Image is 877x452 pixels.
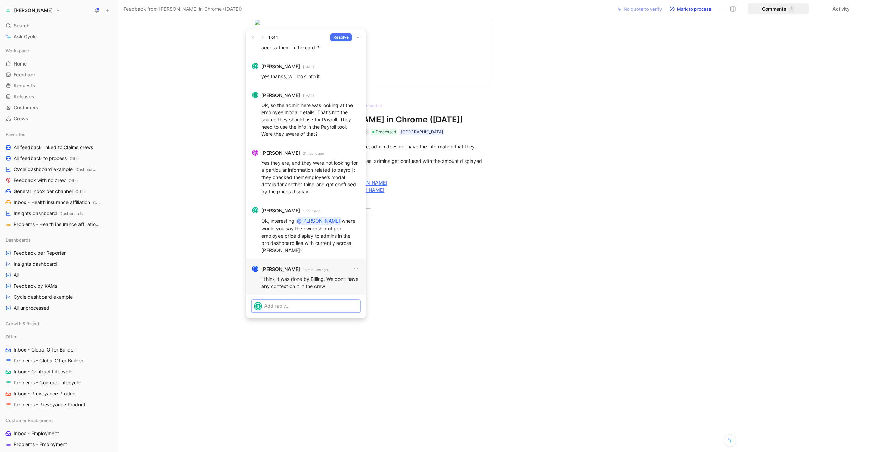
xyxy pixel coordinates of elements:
strong: [PERSON_NAME] [261,265,300,273]
small: 18 minutes ago [303,266,328,273]
div: E [253,266,258,271]
img: avatar [253,150,258,155]
p: Yes they are, and they were not looking for a particular information related to payroll : they ch... [261,159,360,195]
p: yes thanks, will look into it [261,73,360,80]
span: Resolve [333,34,349,41]
p: Ok, interesting. where would you say the ownership of per employee price display to admins in the... [261,217,360,254]
div: S [253,64,258,69]
div: @[PERSON_NAME] [297,217,340,225]
button: Resolve [330,33,352,41]
small: 21 hours ago [303,150,324,156]
div: S [255,303,261,310]
p: Ok, so the admin here was looking at the employee modal details. That’s not the source they shoul... [261,102,360,138]
strong: [PERSON_NAME] [261,62,300,71]
div: S [253,93,258,97]
strong: [PERSON_NAME] [261,91,300,99]
small: [DATE] [303,93,314,99]
small: [DATE] [303,64,314,70]
strong: [PERSON_NAME] [261,149,300,157]
strong: [PERSON_NAME] [261,206,300,215]
small: 1 hour ago [303,208,320,214]
div: 1 of 1 [268,34,278,41]
div: S [253,208,258,213]
p: I think it was done by Billing. We don’t have any context on it in the crew [261,275,360,290]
